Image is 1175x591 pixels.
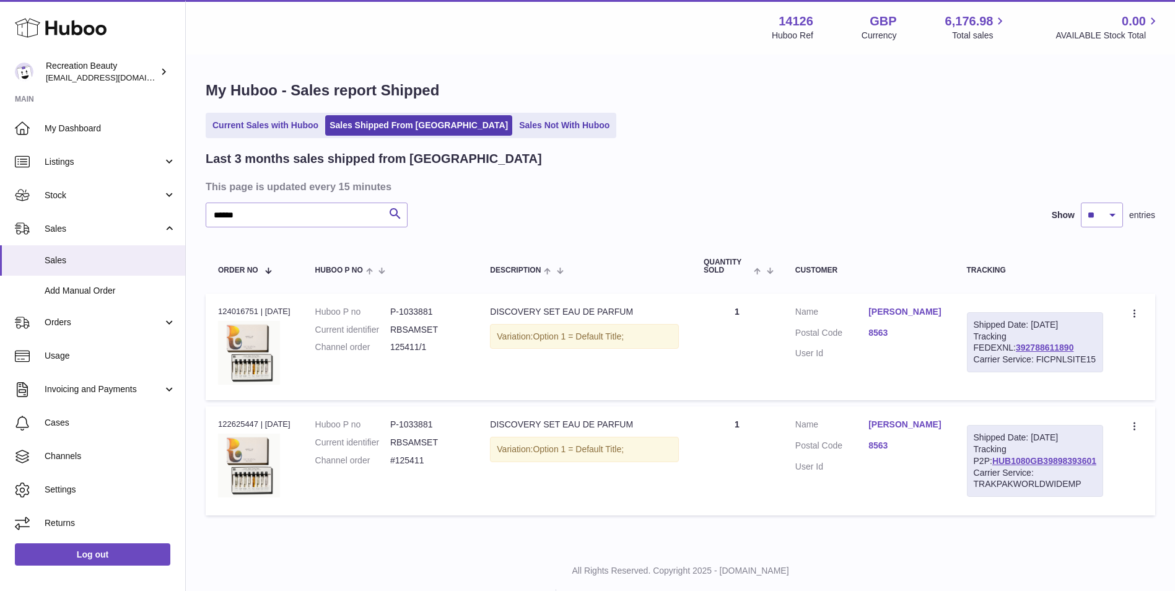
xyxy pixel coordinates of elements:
[945,13,1008,42] a: 6,176.98 Total sales
[15,543,170,566] a: Log out
[490,419,679,431] div: DISCOVERY SET EAU DE PARFUM
[992,456,1096,466] a: HUB1080GB39898393601
[218,266,258,274] span: Order No
[1122,13,1146,30] span: 0.00
[315,419,390,431] dt: Huboo P no
[218,419,290,430] div: 122625447 | [DATE]
[515,115,614,136] a: Sales Not With Huboo
[45,255,176,266] span: Sales
[952,30,1007,42] span: Total sales
[490,266,541,274] span: Description
[46,72,182,82] span: [EMAIL_ADDRESS][DOMAIN_NAME]
[45,484,176,496] span: Settings
[206,81,1155,100] h1: My Huboo - Sales report Shipped
[1129,209,1155,221] span: entries
[795,266,942,274] div: Customer
[390,341,465,353] dd: 125411/1
[390,306,465,318] dd: P-1033881
[974,432,1096,444] div: Shipped Date: [DATE]
[1055,13,1160,42] a: 0.00 AVAILABLE Stock Total
[45,317,163,328] span: Orders
[795,461,868,473] dt: User Id
[945,13,994,30] span: 6,176.98
[45,450,176,462] span: Channels
[315,306,390,318] dt: Huboo P no
[868,306,941,318] a: [PERSON_NAME]
[795,306,868,321] dt: Name
[772,30,813,42] div: Huboo Ref
[1052,209,1075,221] label: Show
[390,437,465,449] dd: RBSAMSET
[795,419,868,434] dt: Name
[490,324,679,349] div: Variation:
[1016,343,1073,352] a: 392788611890
[1055,30,1160,42] span: AVAILABLE Stock Total
[45,350,176,362] span: Usage
[45,223,163,235] span: Sales
[315,341,390,353] dt: Channel order
[967,266,1103,274] div: Tracking
[218,321,280,385] img: ANWD_12ML.jpg
[45,517,176,529] span: Returns
[46,60,157,84] div: Recreation Beauty
[870,13,896,30] strong: GBP
[45,156,163,168] span: Listings
[218,306,290,317] div: 124016751 | [DATE]
[315,455,390,466] dt: Channel order
[490,437,679,462] div: Variation:
[868,327,941,339] a: 8563
[862,30,897,42] div: Currency
[974,467,1096,491] div: Carrier Service: TRAKPAKWORLDWIDEMP
[795,348,868,359] dt: User Id
[390,419,465,431] dd: P-1033881
[795,440,868,455] dt: Postal Code
[691,294,783,400] td: 1
[206,180,1152,193] h3: This page is updated every 15 minutes
[974,319,1096,331] div: Shipped Date: [DATE]
[315,437,390,449] dt: Current identifier
[967,425,1103,497] div: Tracking P2P:
[779,13,813,30] strong: 14126
[868,419,941,431] a: [PERSON_NAME]
[45,417,176,429] span: Cases
[206,151,542,167] h2: Last 3 months sales shipped from [GEOGRAPHIC_DATA]
[45,285,176,297] span: Add Manual Order
[218,434,280,497] img: ANWD_12ML.jpg
[390,324,465,336] dd: RBSAMSET
[325,115,512,136] a: Sales Shipped From [GEOGRAPHIC_DATA]
[45,190,163,201] span: Stock
[15,63,33,81] img: customercare@recreationbeauty.com
[208,115,323,136] a: Current Sales with Huboo
[974,354,1096,366] div: Carrier Service: FICPNLSITE15
[315,266,363,274] span: Huboo P no
[196,565,1165,577] p: All Rights Reserved. Copyright 2025 - [DOMAIN_NAME]
[795,327,868,342] dt: Postal Code
[967,312,1103,373] div: Tracking FEDEXNL:
[533,444,624,454] span: Option 1 = Default Title;
[45,123,176,134] span: My Dashboard
[390,455,465,466] dd: #125411
[533,331,624,341] span: Option 1 = Default Title;
[490,306,679,318] div: DISCOVERY SET EAU DE PARFUM
[315,324,390,336] dt: Current identifier
[691,406,783,515] td: 1
[45,383,163,395] span: Invoicing and Payments
[868,440,941,452] a: 8563
[704,258,751,274] span: Quantity Sold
